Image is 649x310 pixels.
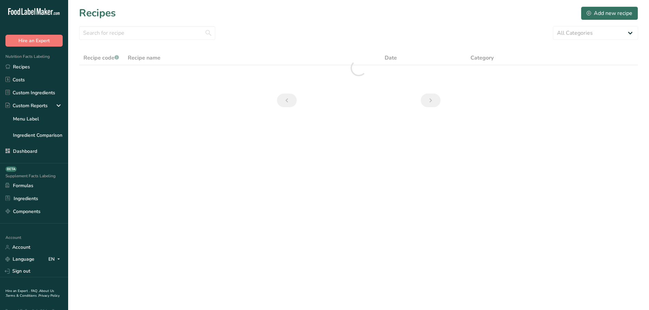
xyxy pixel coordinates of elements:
[5,253,34,265] a: Language
[5,166,17,172] div: BETA
[48,255,63,263] div: EN
[587,9,632,17] div: Add new recipe
[79,26,215,40] input: Search for recipe
[79,5,116,21] h1: Recipes
[5,289,54,298] a: About Us .
[581,6,638,20] button: Add new recipe
[277,94,297,107] a: Previous page
[5,102,48,109] div: Custom Reports
[38,293,60,298] a: Privacy Policy
[5,35,63,47] button: Hire an Expert
[6,293,38,298] a: Terms & Conditions .
[421,94,441,107] a: Next page
[5,289,30,293] a: Hire an Expert .
[31,289,39,293] a: FAQ .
